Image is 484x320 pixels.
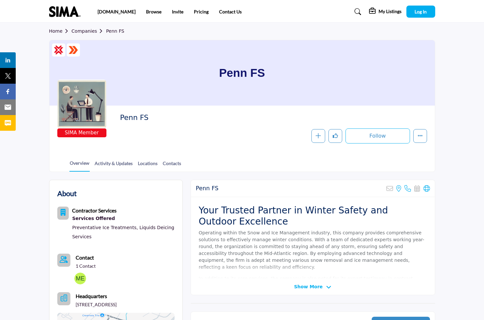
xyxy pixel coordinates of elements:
p: In addition to its core services, the company is also noted for its expert testimony in contract ... [199,275,427,316]
h2: About [57,188,77,199]
a: Overview [69,160,90,172]
span: Log In [415,9,427,14]
a: Companies [71,28,106,34]
h2: Your Trusted Partner in Winter Safety and Outdoor Excellence [199,205,427,227]
span: SIMA Member [59,129,105,137]
a: Activity & Updates [94,160,133,171]
a: Contact Us [219,9,242,14]
a: Invite [172,9,183,14]
img: ASM Certified [68,45,78,55]
button: Headquarter icon [57,292,70,305]
b: Contractor Services [72,207,117,213]
b: Headquarters [76,292,107,300]
a: Services Offered [72,214,174,223]
button: Like [328,129,342,143]
h2: Penn FS [196,185,218,192]
a: Contact [76,254,94,261]
a: Locations [138,160,158,171]
span: Show More [294,283,323,290]
a: Browse [146,9,161,14]
a: Liquids Deicing Services [72,225,174,239]
p: [STREET_ADDRESS] [76,301,117,308]
button: Follow [345,128,410,143]
img: CSP Certified [54,45,64,55]
a: Link of redirect to contact page [57,254,70,267]
img: site Logo [49,6,84,17]
img: Mike E. [74,273,86,284]
h5: My Listings [379,8,401,14]
a: [DOMAIN_NAME] [98,9,136,14]
a: Contacts [162,160,181,171]
a: 1 Contact [76,263,96,269]
p: Operating within the Snow and Ice Management industry, this company provides comprehensive soluti... [199,229,427,271]
div: Services Offered refers to the specific products, assistance, or expertise a business provides to... [72,214,174,223]
h2: Penn FS [120,113,300,122]
button: More details [413,129,427,143]
b: Contact [76,254,94,261]
a: Penn FS [106,28,124,34]
button: Category Icon [57,207,69,220]
a: Pricing [194,9,209,14]
a: Contractor Services [72,208,117,213]
a: Home [49,28,72,34]
button: Contact-Employee Icon [57,254,70,267]
a: Preventative Ice Treatments, [72,225,138,230]
h1: Penn FS [219,40,265,106]
a: Search [348,7,365,17]
div: My Listings [369,8,401,16]
button: Log In [406,6,435,18]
